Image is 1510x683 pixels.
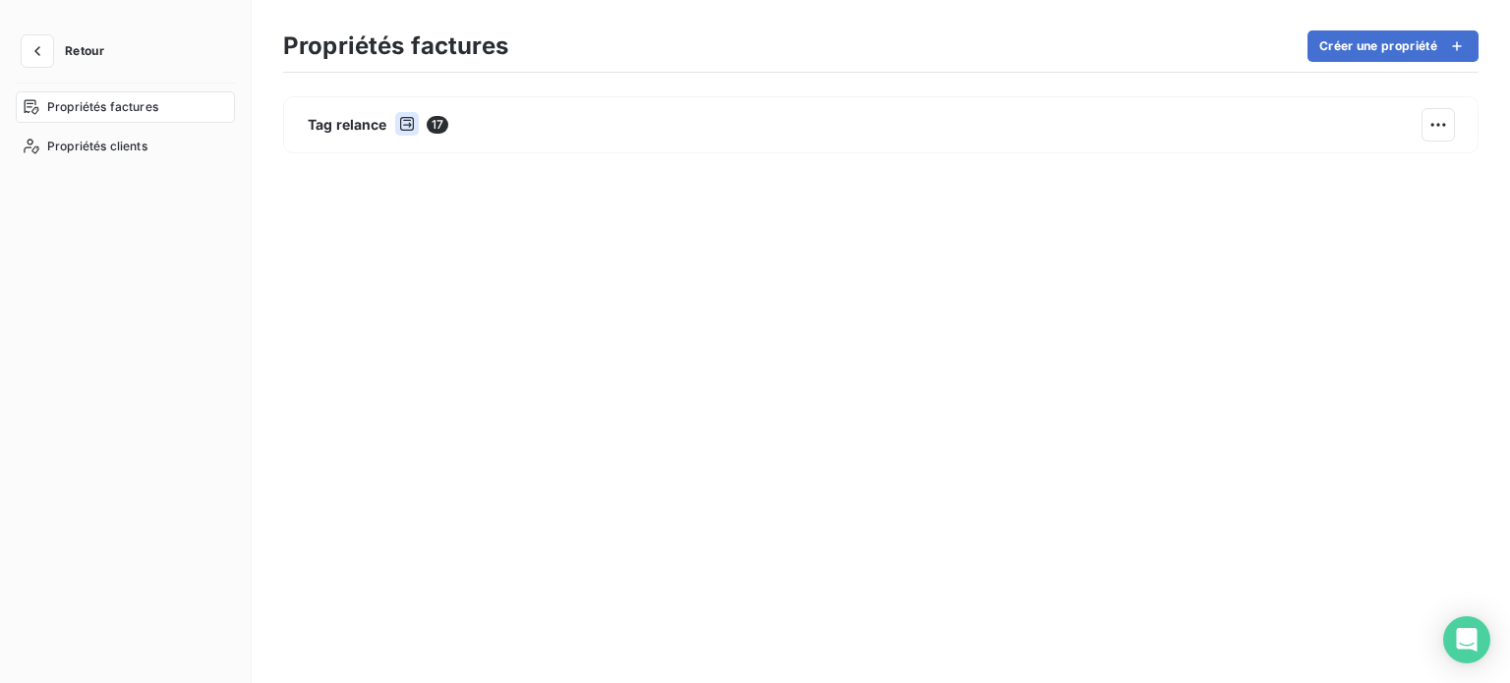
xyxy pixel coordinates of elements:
[308,115,387,135] span: Tag relance
[427,116,448,134] span: 17
[1443,616,1490,663] div: Open Intercom Messenger
[283,28,508,64] h3: Propriétés factures
[47,98,158,116] span: Propriétés factures
[65,45,104,57] span: Retour
[16,91,235,123] a: Propriétés factures
[16,35,120,67] button: Retour
[16,131,235,162] a: Propriétés clients
[47,138,147,155] span: Propriétés clients
[1307,30,1479,62] button: Créer une propriété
